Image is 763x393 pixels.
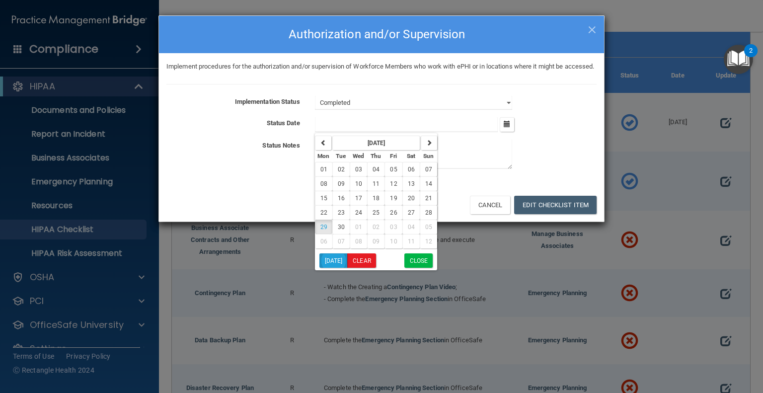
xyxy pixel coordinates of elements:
button: 01 [350,220,367,234]
small: Wednesday [353,153,364,159]
b: Status Notes [262,142,300,149]
button: 25 [367,205,384,220]
span: 30 [338,224,345,231]
button: 16 [332,191,350,205]
span: 07 [425,166,432,173]
button: Clear [347,253,376,268]
span: 24 [355,209,362,216]
button: 20 [402,191,420,205]
button: 28 [420,205,437,220]
button: 03 [350,162,367,176]
span: 08 [320,180,327,187]
small: Saturday [407,153,415,159]
button: 06 [402,162,420,176]
span: 05 [390,166,397,173]
span: 23 [338,209,345,216]
span: 28 [425,209,432,216]
span: 10 [390,238,397,245]
button: 01 [315,162,332,176]
span: 21 [425,195,432,202]
span: 17 [355,195,362,202]
span: 04 [408,224,415,231]
button: 22 [315,205,332,220]
button: 08 [315,176,332,191]
span: 16 [338,195,345,202]
button: 02 [367,220,384,234]
span: 14 [425,180,432,187]
button: 19 [384,191,402,205]
button: 03 [384,220,402,234]
span: 11 [373,180,380,187]
span: 01 [320,166,327,173]
button: 14 [420,176,437,191]
span: 29 [320,224,327,231]
small: Tuesday [336,153,346,159]
span: 01 [355,224,362,231]
span: 09 [338,180,345,187]
small: Sunday [423,153,434,159]
button: [DATE] [319,253,348,268]
h4: Authorization and/or Supervision [166,23,597,45]
small: Monday [317,153,329,159]
b: Status Date [267,119,300,127]
button: 05 [420,220,437,234]
button: 09 [367,234,384,248]
div: 2 [749,51,753,64]
button: 29 [315,220,332,234]
span: 09 [373,238,380,245]
button: 05 [384,162,402,176]
button: 07 [420,162,437,176]
strong: [DATE] [368,140,385,147]
span: 25 [373,209,380,216]
b: Implementation Status [235,98,300,105]
span: 19 [390,195,397,202]
span: 13 [408,180,415,187]
button: Close [404,253,433,268]
span: 06 [408,166,415,173]
span: 12 [425,238,432,245]
button: 04 [367,162,384,176]
button: 30 [332,220,350,234]
button: 17 [350,191,367,205]
span: × [588,18,597,38]
button: 13 [402,176,420,191]
button: 11 [402,234,420,248]
button: 06 [315,234,332,248]
span: 08 [355,238,362,245]
span: 26 [390,209,397,216]
button: 12 [420,234,437,248]
span: 11 [408,238,415,245]
span: 20 [408,195,415,202]
span: 18 [373,195,380,202]
span: 05 [425,224,432,231]
button: 26 [384,205,402,220]
button: 09 [332,176,350,191]
span: 10 [355,180,362,187]
button: 11 [367,176,384,191]
button: 10 [350,176,367,191]
span: 07 [338,238,345,245]
button: 24 [350,205,367,220]
span: 27 [408,209,415,216]
span: 12 [390,180,397,187]
button: 12 [384,176,402,191]
button: 02 [332,162,350,176]
span: 02 [373,224,380,231]
small: Friday [390,153,397,159]
button: 27 [402,205,420,220]
span: 04 [373,166,380,173]
span: 03 [355,166,362,173]
button: 15 [315,191,332,205]
button: 10 [384,234,402,248]
span: 06 [320,238,327,245]
button: 21 [420,191,437,205]
button: 07 [332,234,350,248]
span: 15 [320,195,327,202]
button: 23 [332,205,350,220]
div: Implement procedures for the authorization and/or supervision of Workforce Members who work with ... [159,61,604,73]
span: 03 [390,224,397,231]
button: Edit Checklist Item [514,196,597,214]
span: 22 [320,209,327,216]
button: 04 [402,220,420,234]
span: 02 [338,166,345,173]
